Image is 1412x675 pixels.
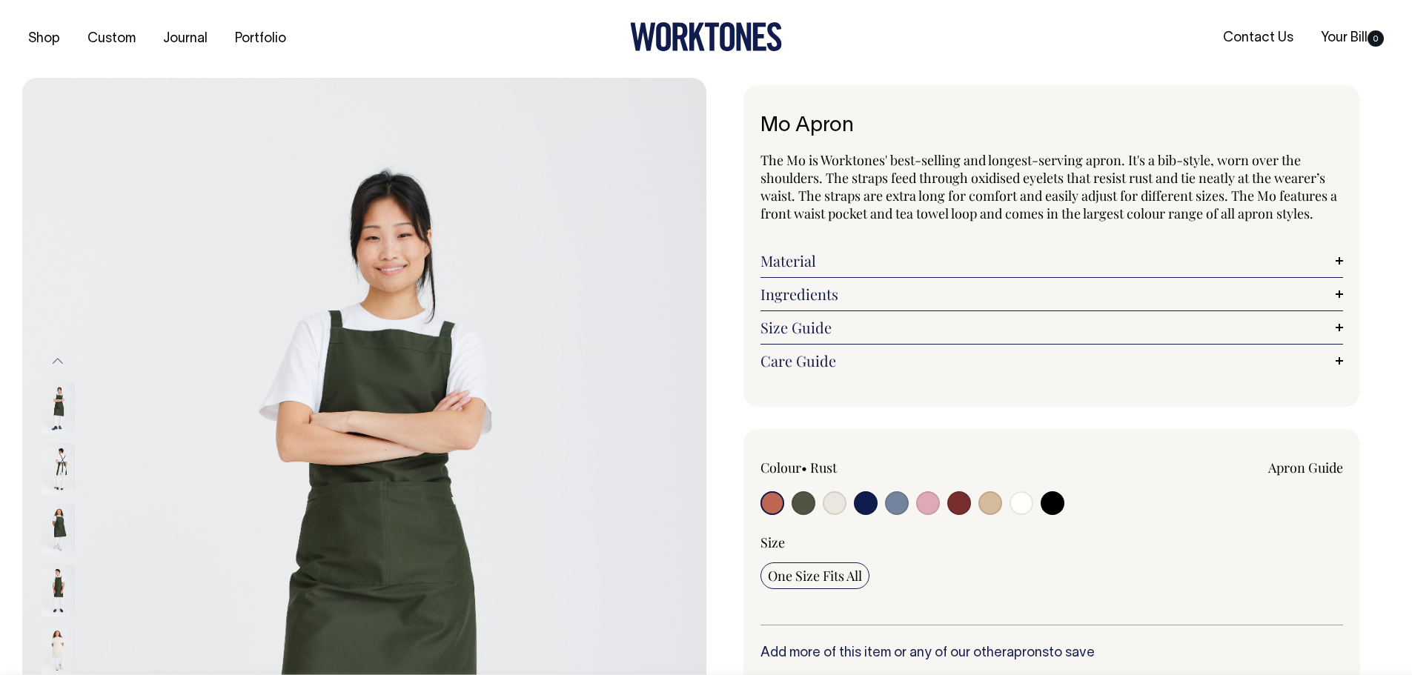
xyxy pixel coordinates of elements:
[1217,26,1299,50] a: Contact Us
[157,27,213,51] a: Journal
[801,459,807,476] span: •
[760,319,1344,336] a: Size Guide
[810,459,837,476] label: Rust
[82,27,142,51] a: Custom
[42,565,75,616] img: olive
[760,115,1344,138] h1: Mo Apron
[760,252,1344,270] a: Material
[1315,26,1390,50] a: Your Bill0
[42,504,75,556] img: olive
[229,27,292,51] a: Portfolio
[1368,30,1384,47] span: 0
[768,567,862,585] span: One Size Fits All
[760,562,869,589] input: One Size Fits All
[760,459,994,476] div: Colour
[760,352,1344,370] a: Care Guide
[1007,647,1049,659] a: aprons
[760,646,1344,661] h6: Add more of this item or any of our other to save
[760,151,1337,222] span: The Mo is Worktones' best-selling and longest-serving apron. It's a bib-style, worn over the shou...
[760,533,1344,551] div: Size
[760,285,1344,303] a: Ingredients
[22,27,66,51] a: Shop
[42,382,75,434] img: olive
[47,345,69,378] button: Previous
[42,443,75,495] img: olive
[1268,459,1343,476] a: Apron Guide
